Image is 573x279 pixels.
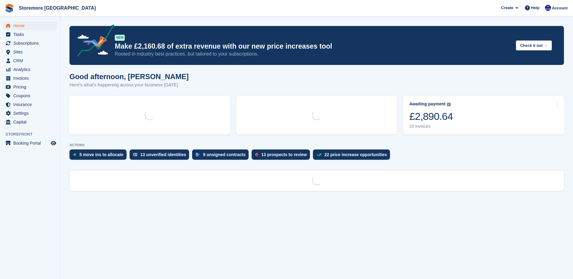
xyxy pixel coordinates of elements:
[409,101,446,107] div: Awaiting payment
[69,143,564,147] p: ACTIONS
[545,5,551,11] img: Angela
[552,5,568,11] span: Account
[3,74,57,82] a: menu
[3,118,57,126] a: menu
[5,4,14,13] img: stora-icon-8386f47178a22dfd0bd8f6a31ec36ba5ce8667c1dd55bd0f319d3a0aa187defe.svg
[69,82,189,88] p: Here's what's happening across your business [DATE]
[115,51,511,57] p: Rooted in industry best practices, but tailored to your subscriptions.
[69,149,130,163] a: 5 move ins to allocate
[73,153,76,156] img: move_ins_to_allocate_icon-fdf77a2bb77ea45bf5b3d319d69a93e2d87916cf1d5bf7949dd705db3b84f3ca.svg
[516,40,552,50] button: Check it out →
[531,5,539,11] span: Help
[13,109,50,117] span: Settings
[3,65,57,74] a: menu
[3,48,57,56] a: menu
[130,149,192,163] a: 13 unverified identities
[115,35,125,41] div: NEW
[409,124,453,129] div: 20 invoices
[13,91,50,100] span: Coupons
[13,100,50,109] span: Insurance
[133,153,137,156] img: verify_identity-adf6edd0f0f0b5bbfe63781bf79b02c33cf7c696d77639b501bdc392416b5a36.svg
[16,3,98,13] a: Storemore [GEOGRAPHIC_DATA]
[3,109,57,117] a: menu
[3,91,57,100] a: menu
[79,152,124,157] div: 5 move ins to allocate
[324,152,387,157] div: 22 price increase opportunities
[3,83,57,91] a: menu
[3,21,57,30] a: menu
[447,103,451,106] img: icon-info-grey-7440780725fd019a000dd9b08b2336e03edf1995a4989e88bcd33f0948082b44.svg
[115,42,511,51] p: Make £2,160.68 of extra revenue with our new price increases tool
[13,65,50,74] span: Analytics
[3,30,57,39] a: menu
[13,74,50,82] span: Invoices
[501,5,513,11] span: Create
[409,110,453,123] div: £2,890.64
[13,21,50,30] span: Home
[13,48,50,56] span: Sites
[3,100,57,109] a: menu
[252,149,313,163] a: 13 prospects to review
[196,153,200,156] img: contract_signature_icon-13c848040528278c33f63329250d36e43548de30e8caae1d1a13099fd9432cc5.svg
[3,56,57,65] a: menu
[255,153,258,156] img: prospect-51fa495bee0391a8d652442698ab0144808aea92771e9ea1ae160a38d050c398.svg
[5,131,60,137] span: Storefront
[13,39,50,47] span: Subscriptions
[203,152,246,157] div: 9 unsigned contracts
[13,30,50,39] span: Tasks
[13,56,50,65] span: CRM
[69,72,189,81] h1: Good afternoon, [PERSON_NAME]
[50,139,57,147] a: Preview store
[140,152,186,157] div: 13 unverified identities
[13,139,50,147] span: Booking Portal
[72,24,114,59] img: price-adjustments-announcement-icon-8257ccfd72463d97f412b2fc003d46551f7dbcb40ab6d574587a9cd5c0d94...
[261,152,307,157] div: 13 prospects to review
[13,118,50,126] span: Capital
[317,153,321,156] img: price_increase_opportunities-93ffe204e8149a01c8c9dc8f82e8f89637d9d84a8eef4429ea346261dce0b2c0.svg
[313,149,393,163] a: 22 price increase opportunities
[192,149,252,163] a: 9 unsigned contracts
[403,96,565,134] a: Awaiting payment £2,890.64 20 invoices
[13,83,50,91] span: Pricing
[3,139,57,147] a: menu
[3,39,57,47] a: menu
